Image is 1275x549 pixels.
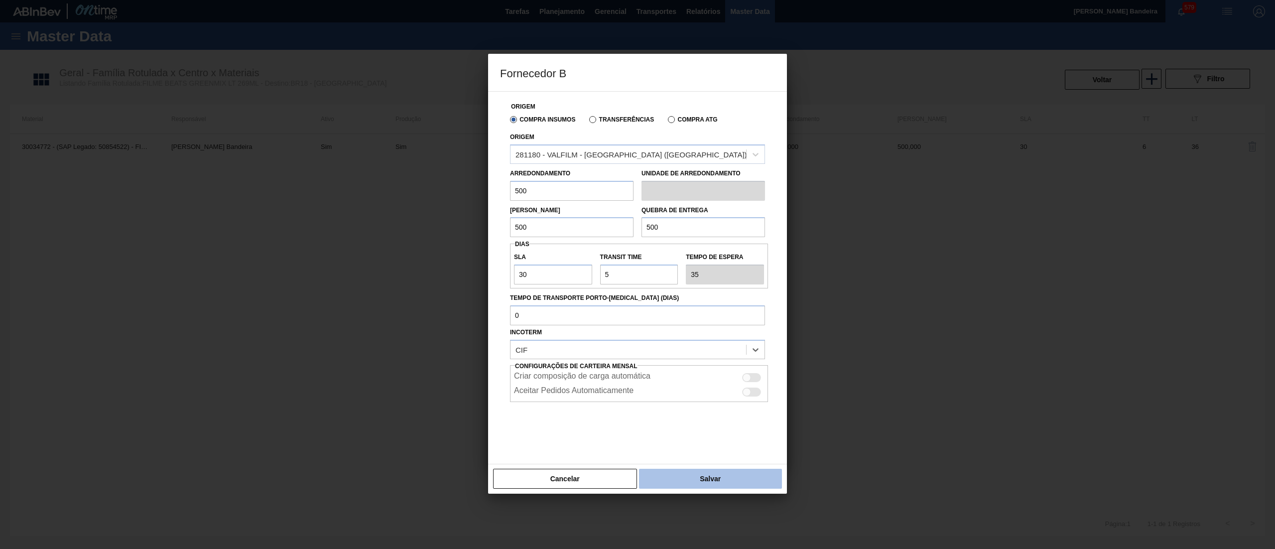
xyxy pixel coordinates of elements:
[589,116,654,123] label: Transferências
[515,345,527,354] div: CIF
[515,363,637,370] span: Configurações de Carteira Mensal
[514,372,650,384] label: Criar composição de carga automática
[514,386,634,398] label: Aceitar Pedidos Automaticamente
[639,469,782,489] button: Salvar
[510,369,768,384] div: Essa configuração habilita a criação automática de composição de carga do lado do fornecedor caso...
[600,250,678,265] label: Transit Time
[641,166,765,181] label: Unidade de arredondamento
[668,116,717,123] label: Compra ATG
[641,207,708,214] label: Quebra de entrega
[511,103,535,110] label: Origem
[686,250,764,265] label: Tempo de espera
[510,384,768,398] div: Essa configuração habilita aceite automático do pedido do lado do fornecedor
[514,250,592,265] label: SLA
[510,170,570,177] label: Arredondamento
[510,291,765,305] label: Tempo de Transporte Porto-[MEDICAL_DATA] (dias)
[510,134,534,140] label: Origem
[515,150,747,158] div: 281180 - VALFILM - [GEOGRAPHIC_DATA] ([GEOGRAPHIC_DATA])
[510,329,542,336] label: Incoterm
[488,54,787,92] h3: Fornecedor B
[493,469,637,489] button: Cancelar
[515,241,529,248] span: Dias
[510,116,575,123] label: Compra Insumos
[510,207,560,214] label: [PERSON_NAME]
